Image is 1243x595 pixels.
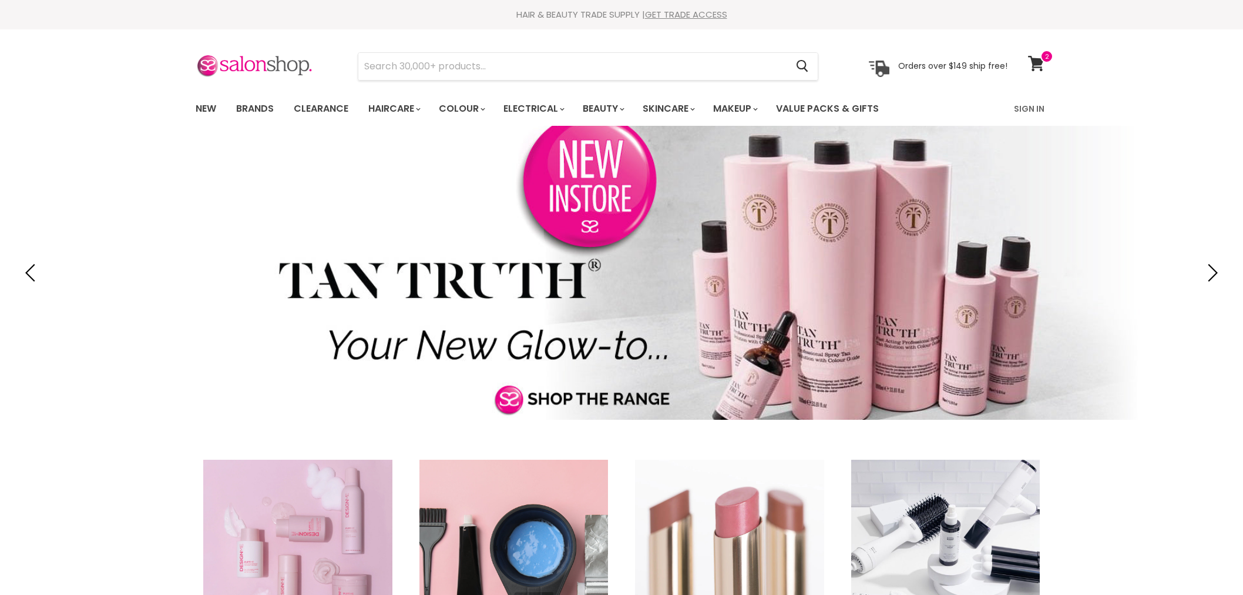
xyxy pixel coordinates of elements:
[21,261,44,285] button: Previous
[358,52,818,81] form: Product
[181,92,1062,126] nav: Main
[360,96,428,121] a: Haircare
[187,92,948,126] ul: Main menu
[704,96,765,121] a: Makeup
[187,96,225,121] a: New
[898,61,1007,71] p: Orders over $149 ship free!
[613,402,617,406] li: Page dot 2
[787,53,818,80] button: Search
[227,96,283,121] a: Brands
[358,53,787,80] input: Search
[430,96,492,121] a: Colour
[1007,96,1051,121] a: Sign In
[767,96,888,121] a: Value Packs & Gifts
[634,96,702,121] a: Skincare
[600,402,604,406] li: Page dot 1
[285,96,357,121] a: Clearance
[495,96,572,121] a: Electrical
[639,402,643,406] li: Page dot 4
[574,96,631,121] a: Beauty
[645,8,727,21] a: GET TRADE ACCESS
[181,9,1062,21] div: HAIR & BEAUTY TRADE SUPPLY |
[626,402,630,406] li: Page dot 3
[1199,261,1222,285] button: Next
